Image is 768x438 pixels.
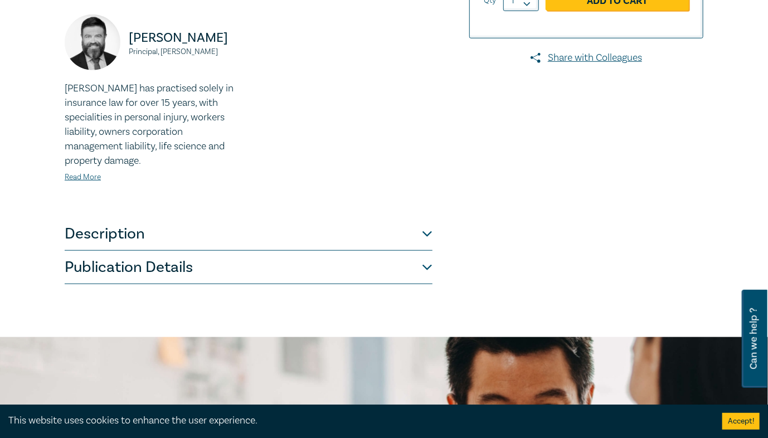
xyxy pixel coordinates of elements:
button: Accept cookies [722,413,760,430]
a: Read More [65,172,101,182]
span: Can we help ? [748,296,759,381]
small: Principal, [PERSON_NAME] [129,48,242,56]
img: https://s3.ap-southeast-2.amazonaws.com/lc-presenter-images/richard_johnson.jpg [65,14,120,70]
button: Description [65,217,432,251]
div: This website uses cookies to enhance the user experience. [8,413,706,428]
p: [PERSON_NAME] has practised solely in insurance law for over 15 years, with specialities in perso... [65,81,242,168]
p: [PERSON_NAME] [129,29,242,47]
a: Share with Colleagues [469,51,703,65]
button: Publication Details [65,251,432,284]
